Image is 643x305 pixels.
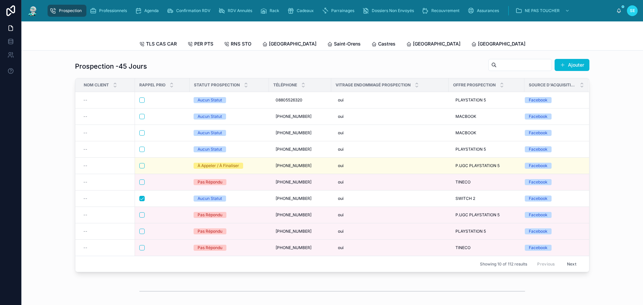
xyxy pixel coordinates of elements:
div: Facebook [529,196,548,202]
span: oui [338,245,344,250]
a: [GEOGRAPHIC_DATA] [406,38,460,51]
a: [PHONE_NUMBER] [273,160,327,171]
span: oui [338,229,344,234]
span: Professionnels [99,8,127,13]
div: Facebook [529,179,548,185]
div: Aucun Statut [198,113,222,120]
a: [GEOGRAPHIC_DATA] [471,38,525,51]
a: Facebook [525,113,580,120]
div: Aucun Statut [198,146,222,152]
a: [PHONE_NUMBER] [273,177,327,187]
span: Confirmation RDV [176,8,210,13]
span: [PHONE_NUMBER] [276,229,311,234]
a: -- [83,212,131,218]
a: Facebook [525,146,580,152]
span: PLAYSTATION 5 [455,97,486,103]
a: [PHONE_NUMBER] [273,111,327,122]
a: Saint-Orens [327,38,361,51]
span: Saint-Orens [334,41,361,47]
span: PLAYSTATION 5 [455,229,486,234]
span: [PHONE_NUMBER] [276,245,311,250]
a: PLAYSTATION 5 [453,144,520,155]
a: Pas Répondu [194,245,265,251]
span: MACBOOK [455,130,476,136]
a: -- [83,147,131,152]
span: Prospection [59,8,82,13]
a: [GEOGRAPHIC_DATA] [262,38,316,51]
a: Facebook [525,130,580,136]
a: TINECO [453,242,520,253]
span: -- [83,196,87,201]
a: -- [83,245,131,250]
span: Source d'acquisition [529,82,576,88]
a: [PHONE_NUMBER] [273,193,327,204]
div: Pas Répondu [198,245,222,251]
span: Vitrage endommagé Prospection [336,82,411,88]
a: [PHONE_NUMBER] [273,242,327,253]
a: Facebook [525,212,580,218]
span: Cadeaux [297,8,314,13]
span: -- [83,147,87,152]
a: -- [83,114,131,119]
span: [PHONE_NUMBER] [276,163,311,168]
a: Professionnels [88,5,132,17]
span: [PHONE_NUMBER] [276,179,311,185]
a: oui [335,95,445,105]
a: Facebook [525,245,580,251]
a: 08805526320 [273,95,327,105]
span: Recouvrement [431,8,459,13]
a: oui [335,210,445,220]
span: oui [338,114,344,119]
a: oui [335,111,445,122]
span: RNS STO [231,41,252,47]
a: -- [83,196,131,201]
span: Offre Prospection [453,82,496,88]
div: scrollable content [44,3,616,18]
a: Prospection [48,5,86,17]
div: Facebook [529,212,548,218]
div: Facebook [529,228,548,234]
a: Facebook [525,97,580,103]
a: Aucun Statut [194,196,265,202]
a: NE PAS TOUCHER [513,5,573,17]
span: Nom Client [84,82,109,88]
a: TLS CAS CAR [139,38,177,51]
span: [GEOGRAPHIC_DATA] [413,41,460,47]
a: -- [83,130,131,136]
a: oui [335,177,445,187]
div: Facebook [529,163,548,169]
span: [PHONE_NUMBER] [276,114,311,119]
a: RDV Annulés [216,5,257,17]
a: Dossiers Non Envoyés [360,5,419,17]
a: oui [335,160,445,171]
span: P.UGC PLAYSTATION 5 [455,212,500,218]
a: oui [335,226,445,237]
a: Castres [371,38,396,51]
div: Facebook [529,245,548,251]
span: Rappel Prio [139,82,165,88]
span: Dossiers Non Envoyés [372,8,414,13]
a: Pas Répondu [194,228,265,234]
span: [PHONE_NUMBER] [276,147,311,152]
button: Ajouter [555,59,589,71]
a: Aucun Statut [194,146,265,152]
a: -- [83,179,131,185]
span: oui [338,130,344,136]
span: -- [83,229,87,234]
span: SWITCH 2 [455,196,475,201]
a: Facebook [525,228,580,234]
span: Parrainages [331,8,354,13]
span: 08805526320 [276,97,302,103]
span: -- [83,163,87,168]
span: oui [338,196,344,201]
a: PLAYSTATION 5 [453,95,520,105]
a: -- [83,163,131,168]
span: -- [83,130,87,136]
a: [PHONE_NUMBER] [273,144,327,155]
a: Cadeaux [285,5,318,17]
a: P.UGC PLAYSTATION 5 [453,160,520,171]
a: oui [335,242,445,253]
div: Facebook [529,130,548,136]
span: oui [338,97,344,103]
